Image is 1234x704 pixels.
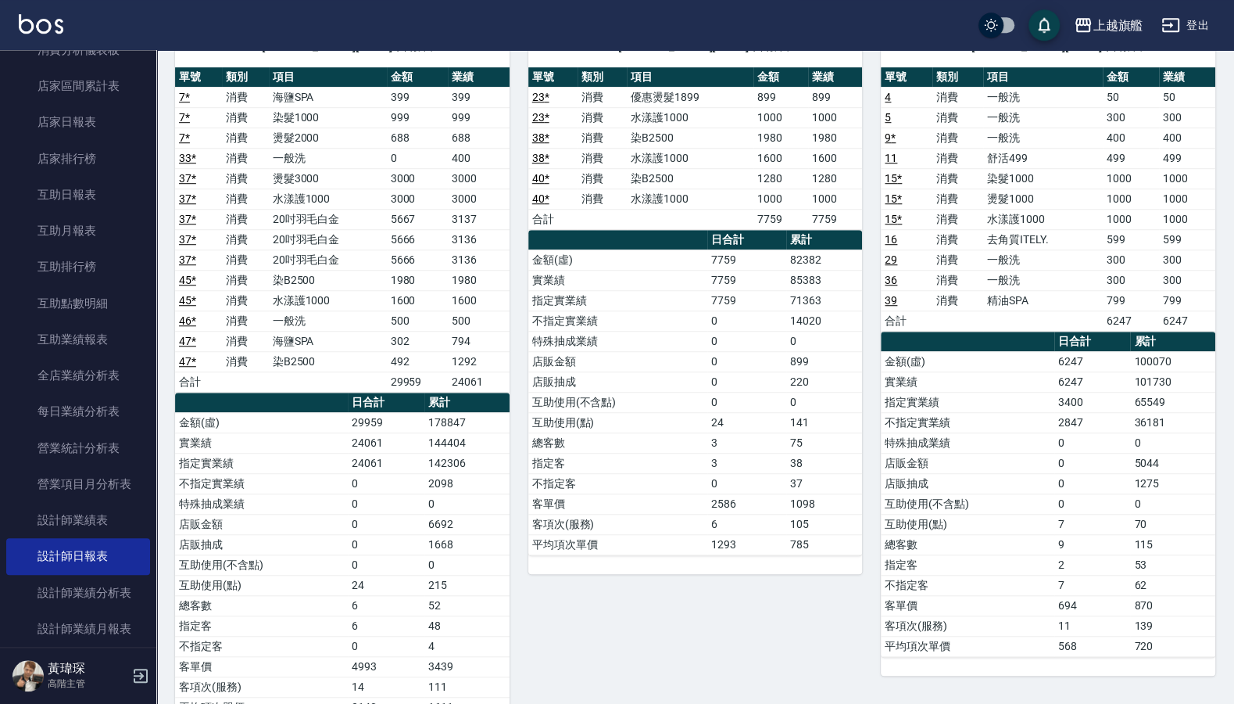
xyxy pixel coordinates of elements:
[13,660,44,691] img: Person
[885,233,897,246] a: 16
[348,412,424,433] td: 29959
[753,168,808,189] td: 1280
[983,67,1103,88] th: 項目
[885,152,897,164] a: 11
[528,514,707,534] td: 客項次(服務)
[1103,128,1159,148] td: 400
[348,494,424,514] td: 0
[6,32,150,68] a: 消費分析儀表板
[1130,453,1215,473] td: 5044
[932,189,983,209] td: 消費
[1159,128,1215,148] td: 400
[269,351,387,372] td: 染B2500
[786,311,862,331] td: 14020
[707,290,786,311] td: 7759
[1159,107,1215,128] td: 300
[222,128,269,148] td: 消費
[528,473,707,494] td: 不指定客
[983,87,1103,107] td: 一般洗
[932,209,983,229] td: 消費
[881,494,1053,514] td: 互助使用(不含點)
[424,473,510,494] td: 2098
[1054,453,1131,473] td: 0
[885,91,891,103] a: 4
[932,107,983,128] td: 消費
[627,168,753,189] td: 染B2500
[881,392,1053,412] td: 指定實業績
[424,575,510,595] td: 215
[528,534,707,555] td: 平均項次單價
[6,430,150,466] a: 營業統計分析表
[424,555,510,575] td: 0
[881,514,1053,534] td: 互助使用(點)
[424,494,510,514] td: 0
[1103,67,1159,88] th: 金額
[528,494,707,514] td: 客單價
[348,473,424,494] td: 0
[881,473,1053,494] td: 店販抽成
[387,372,449,392] td: 29959
[6,68,150,104] a: 店家區間累計表
[448,250,510,270] td: 3136
[932,148,983,168] td: 消費
[528,433,707,453] td: 總客數
[578,67,627,88] th: 類別
[808,148,863,168] td: 1600
[627,107,753,128] td: 水漾護1000
[6,104,150,140] a: 店家日報表
[983,229,1103,250] td: 去角質ITELY.
[222,87,269,107] td: 消費
[1054,351,1131,372] td: 6247
[387,290,449,311] td: 1600
[269,250,387,270] td: 20吋羽毛白金
[881,372,1053,392] td: 實業績
[448,331,510,351] td: 794
[753,107,808,128] td: 1000
[528,453,707,473] td: 指定客
[1054,433,1131,453] td: 0
[786,494,862,514] td: 1098
[786,270,862,290] td: 85383
[48,661,127,677] h5: 黃瑋琛
[175,555,348,575] td: 互助使用(不含點)
[387,189,449,209] td: 3000
[1103,270,1159,290] td: 300
[448,189,510,209] td: 3000
[269,229,387,250] td: 20吋羽毛白金
[786,372,862,392] td: 220
[175,453,348,473] td: 指定實業績
[786,453,862,473] td: 38
[707,372,786,392] td: 0
[448,128,510,148] td: 688
[1130,372,1215,392] td: 101730
[6,575,150,611] a: 設計師業績分析表
[1130,555,1215,575] td: 53
[1054,372,1131,392] td: 6247
[528,351,707,372] td: 店販金額
[808,67,863,88] th: 業績
[753,87,808,107] td: 899
[222,148,269,168] td: 消費
[175,575,348,595] td: 互助使用(點)
[175,67,510,393] table: a dense table
[528,67,863,230] table: a dense table
[786,290,862,311] td: 71363
[448,270,510,290] td: 1980
[6,321,150,357] a: 互助業績報表
[707,230,786,250] th: 日合計
[269,67,387,88] th: 項目
[528,209,578,229] td: 合計
[1068,9,1149,41] button: 上越旗艦
[707,250,786,270] td: 7759
[1103,229,1159,250] td: 599
[387,331,449,351] td: 302
[885,274,897,286] a: 36
[424,534,510,555] td: 1668
[786,230,862,250] th: 累計
[1054,392,1131,412] td: 3400
[707,351,786,372] td: 0
[387,168,449,189] td: 3000
[6,611,150,647] a: 設計師業績月報表
[222,107,269,128] td: 消費
[1159,290,1215,311] td: 799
